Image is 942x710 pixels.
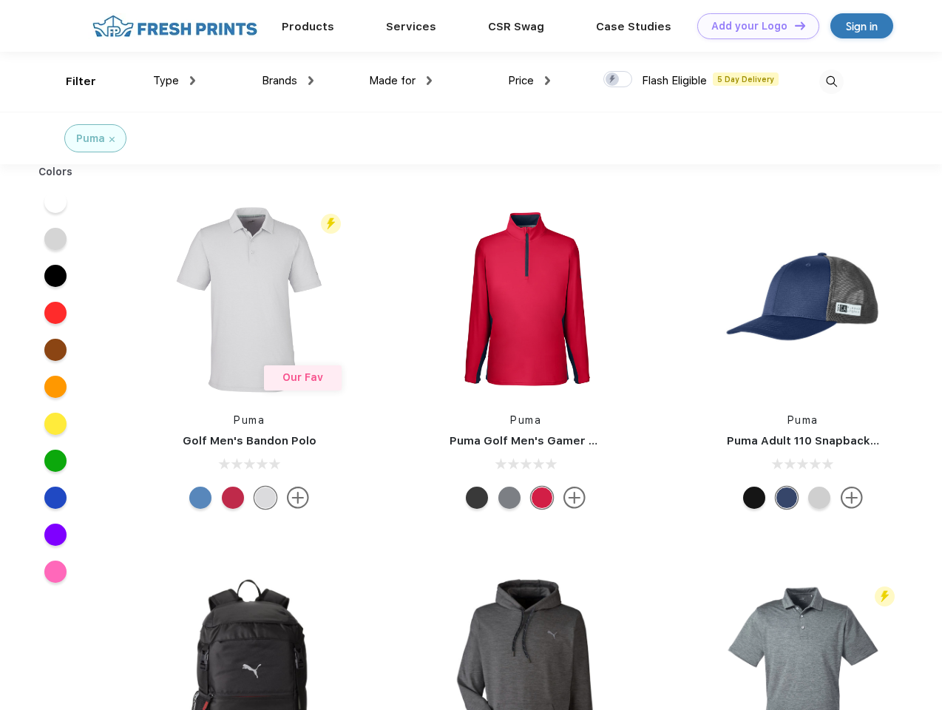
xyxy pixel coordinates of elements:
img: DT [795,21,805,30]
img: dropdown.png [308,76,314,85]
div: Filter [66,73,96,90]
img: flash_active_toggle.svg [875,586,895,606]
span: Brands [262,74,297,87]
div: Ski Patrol [222,487,244,509]
span: Type [153,74,179,87]
div: Ski Patrol [531,487,553,509]
div: High Rise [254,487,277,509]
img: more.svg [841,487,863,509]
img: more.svg [287,487,309,509]
a: Puma [234,414,265,426]
div: Peacoat with Qut Shd [776,487,798,509]
div: Pma Blk with Pma Blk [743,487,765,509]
img: dropdown.png [190,76,195,85]
img: dropdown.png [427,76,432,85]
img: func=resize&h=266 [151,201,348,398]
img: func=resize&h=266 [705,201,901,398]
img: desktop_search.svg [819,70,844,94]
span: Our Fav [282,371,323,383]
div: Lake Blue [189,487,211,509]
a: Sign in [830,13,893,38]
div: Puma Black [466,487,488,509]
span: Flash Eligible [642,74,707,87]
a: Puma [787,414,819,426]
div: Quarry Brt Whit [808,487,830,509]
a: Puma Golf Men's Gamer Golf Quarter-Zip [450,434,683,447]
a: Services [386,20,436,33]
img: flash_active_toggle.svg [321,214,341,234]
a: Puma [510,414,541,426]
a: Golf Men's Bandon Polo [183,434,316,447]
a: Products [282,20,334,33]
a: CSR Swag [488,20,544,33]
img: more.svg [563,487,586,509]
img: fo%20logo%202.webp [88,13,262,39]
div: Add your Logo [711,20,787,33]
div: Sign in [846,18,878,35]
img: filter_cancel.svg [109,137,115,142]
span: Price [508,74,534,87]
div: Colors [27,164,84,180]
span: Made for [369,74,416,87]
img: dropdown.png [545,76,550,85]
img: func=resize&h=266 [427,201,624,398]
span: 5 Day Delivery [713,72,779,86]
div: Quiet Shade [498,487,521,509]
div: Puma [76,131,105,146]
